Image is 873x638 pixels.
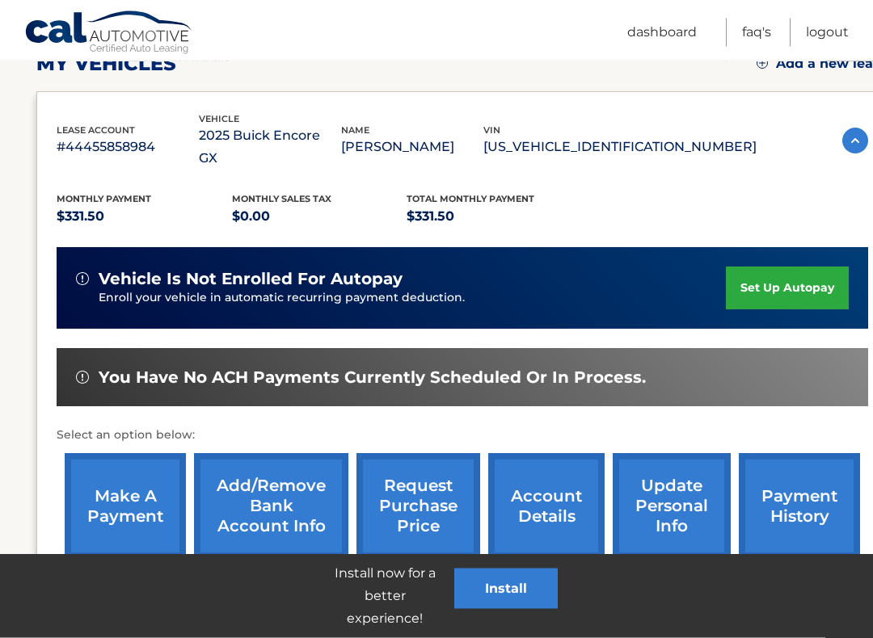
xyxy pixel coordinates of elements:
[36,52,176,77] h2: my vehicles
[488,454,605,560] a: account details
[99,368,646,388] span: You have no ACH payments currently scheduled or in process.
[232,206,407,229] p: $0.00
[99,270,403,290] span: vehicle is not enrolled for autopay
[341,125,369,136] span: name
[65,454,186,560] a: make a payment
[57,426,868,446] p: Select an option below:
[57,125,135,136] span: lease account
[57,136,199,159] p: #44455858984
[757,58,768,69] img: add.svg
[842,128,868,154] img: accordion-active.svg
[613,454,731,560] a: update personal info
[315,562,454,630] p: Install now for a better experience!
[57,206,232,229] p: $331.50
[627,19,697,47] a: Dashboard
[199,114,239,125] span: vehicle
[726,267,849,310] a: set up autopay
[99,290,726,308] p: Enroll your vehicle in automatic recurring payment deduction.
[407,206,582,229] p: $331.50
[194,454,348,560] a: Add/Remove bank account info
[24,10,194,57] a: Cal Automotive
[483,136,757,159] p: [US_VEHICLE_IDENTIFICATION_NUMBER]
[454,569,558,609] button: Install
[341,136,483,159] p: [PERSON_NAME]
[483,125,500,136] span: vin
[76,371,89,384] img: alert-white.svg
[232,194,331,205] span: Monthly sales Tax
[356,454,480,560] a: request purchase price
[199,125,341,170] p: 2025 Buick Encore GX
[407,194,534,205] span: Total Monthly Payment
[742,19,771,47] a: FAQ's
[76,273,89,286] img: alert-white.svg
[57,194,151,205] span: Monthly Payment
[739,454,860,560] a: payment history
[806,19,849,47] a: Logout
